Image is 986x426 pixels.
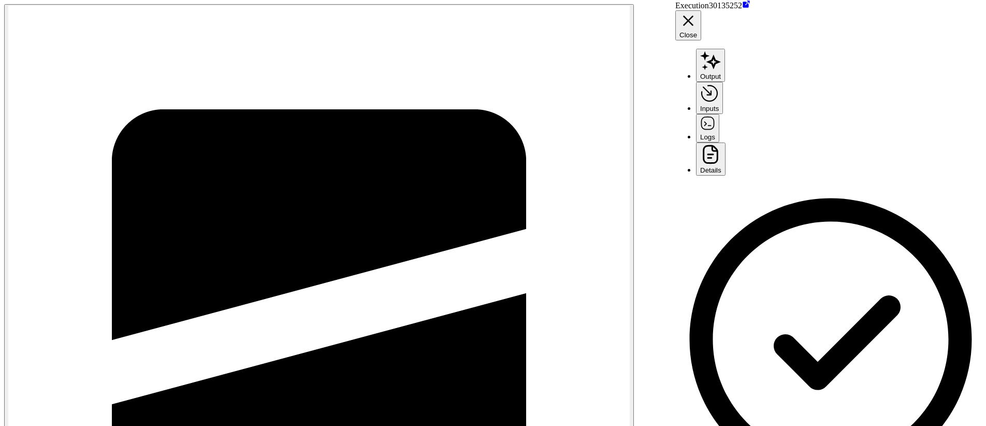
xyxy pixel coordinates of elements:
[679,31,697,39] span: Close
[696,82,723,114] button: Inputs
[696,143,726,176] button: Details
[696,49,725,82] button: Output
[675,10,701,40] button: Close
[696,114,719,142] button: Logs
